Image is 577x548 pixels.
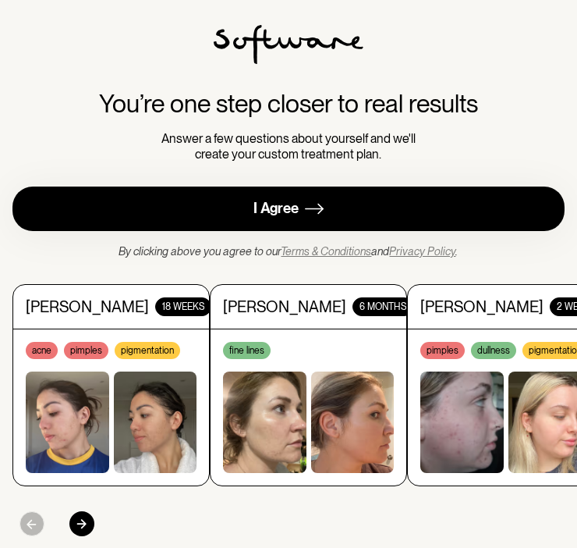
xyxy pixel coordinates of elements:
[154,131,422,161] div: Answer a few questions about yourself and we'll create your custom treatment plan.
[389,245,455,258] a: Privacy Policy
[352,297,413,316] div: 6 months
[26,342,58,359] div: acne
[155,297,211,316] div: 18 WEEKS
[420,297,543,316] div: [PERSON_NAME]
[281,245,371,258] a: Terms & Conditions
[471,342,516,359] div: dullness
[115,342,180,359] div: pigmentation
[26,297,149,316] div: [PERSON_NAME]
[64,342,108,359] div: pimples
[223,342,271,359] div: fine lines
[119,244,458,259] div: By clicking above you agree to our and .
[223,297,346,316] div: [PERSON_NAME]
[12,187,565,231] a: I Agree
[420,342,465,359] div: pimples
[99,89,478,119] div: You’re one step closer to real results
[253,200,299,218] div: I Agree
